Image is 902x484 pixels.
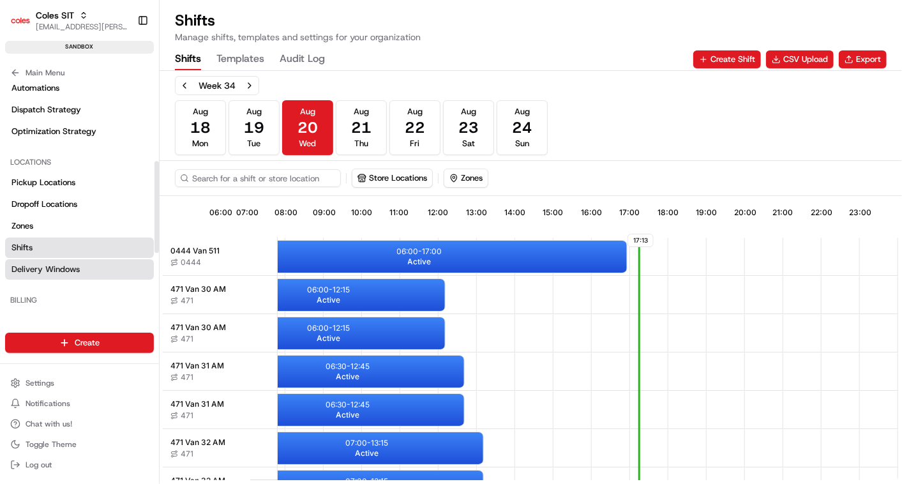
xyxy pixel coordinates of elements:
span: 17:00 [619,208,640,218]
a: Optimization Strategy [5,121,154,142]
img: Coles SIT [10,10,31,31]
span: 471 [181,296,193,306]
button: Shifts [175,49,201,70]
span: Active [336,372,359,382]
span: 19:00 [696,208,717,218]
button: Zones [444,169,488,188]
span: 11:00 [389,208,409,218]
button: Store Locations [352,169,433,188]
button: Aug20Wed [282,100,333,155]
a: Zones [5,216,154,236]
span: 12:00 [428,208,448,218]
button: Next week [241,77,259,95]
a: Dropoff Locations [5,194,154,215]
span: 10:00 [351,208,372,218]
a: Delivery Windows [5,259,154,280]
span: 22:00 [811,208,832,218]
div: Locations [5,152,154,172]
button: Aug21Thu [336,100,387,155]
button: Coles SIT [36,9,74,22]
span: 471 [181,449,193,459]
button: Create [5,333,154,353]
span: 23:00 [849,208,871,218]
button: Aug19Tue [229,100,280,155]
span: Aug [300,106,315,117]
span: Chat with us! [26,419,72,429]
button: Aug23Sat [443,100,494,155]
span: 20:00 [734,208,756,218]
button: [EMAIL_ADDRESS][PERSON_NAME][PERSON_NAME][DOMAIN_NAME] [36,22,127,32]
div: 💻 [108,186,118,196]
p: 06:00 - 12:15 [307,285,350,295]
span: Aug [246,106,262,117]
span: Shifts [11,242,33,253]
p: 06:30 - 12:45 [326,361,370,372]
span: Thu [354,138,368,149]
span: 471 [181,334,193,344]
span: 14:00 [504,208,525,218]
span: Aug [407,106,423,117]
span: 471 [181,411,193,421]
span: Dropoff Locations [11,199,77,210]
span: Create [75,337,100,349]
p: 06:30 - 12:45 [326,400,370,410]
button: Templates [216,49,264,70]
button: 471 [170,372,193,382]
span: Active [408,257,432,267]
span: Zones [11,220,33,232]
span: 07:00 [236,208,259,218]
p: Welcome 👋 [13,50,232,71]
button: Audit Log [280,49,325,70]
span: Delivery Windows [11,264,80,275]
div: We're available if you need us! [43,134,162,144]
span: 21 [351,117,372,138]
h1: Shifts [175,10,421,31]
span: 15:00 [543,208,563,218]
span: 471 Van 30 AM [170,322,226,333]
span: 471 Van 31 AM [170,399,224,409]
span: Active [317,295,340,305]
span: Aug [193,106,208,117]
span: 21:00 [772,208,793,218]
button: Create Shift [693,50,761,68]
span: 16:00 [581,208,602,218]
span: Log out [26,460,52,470]
button: Previous week [176,77,193,95]
span: 08:00 [274,208,297,218]
a: CSV Upload [766,50,834,68]
span: 24 [512,117,532,138]
span: 18 [190,117,211,138]
p: 06:00 - 17:00 [397,246,442,257]
p: 06:00 - 12:15 [307,323,350,333]
span: Optimization Strategy [11,126,96,137]
span: 06:00 [209,208,232,218]
span: API Documentation [121,185,205,197]
span: Sat [462,138,475,149]
span: Dispatch Strategy [11,104,81,116]
span: Knowledge Base [26,185,98,197]
span: Main Menu [26,68,64,78]
span: Settings [26,378,54,388]
button: Aug24Sun [497,100,548,155]
span: 22 [405,117,425,138]
a: Pickup Locations [5,172,154,193]
input: Search for a shift or store location [175,169,341,187]
span: 471 Van 31 AM [170,361,224,371]
span: Wed [299,138,317,149]
div: Week 34 [199,79,236,92]
span: Active [336,410,359,420]
span: Fri [410,138,420,149]
button: 471 [170,296,193,306]
button: Settings [5,374,154,392]
button: Start new chat [217,125,232,140]
span: 19 [244,117,264,138]
span: Notifications [26,398,70,409]
span: Aug [354,106,369,117]
a: Dispatch Strategy [5,100,154,120]
button: Aug18Mon [175,100,226,155]
p: 07:00 - 13:15 [345,438,388,448]
span: Aug [515,106,530,117]
span: Toggle Theme [26,439,77,450]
